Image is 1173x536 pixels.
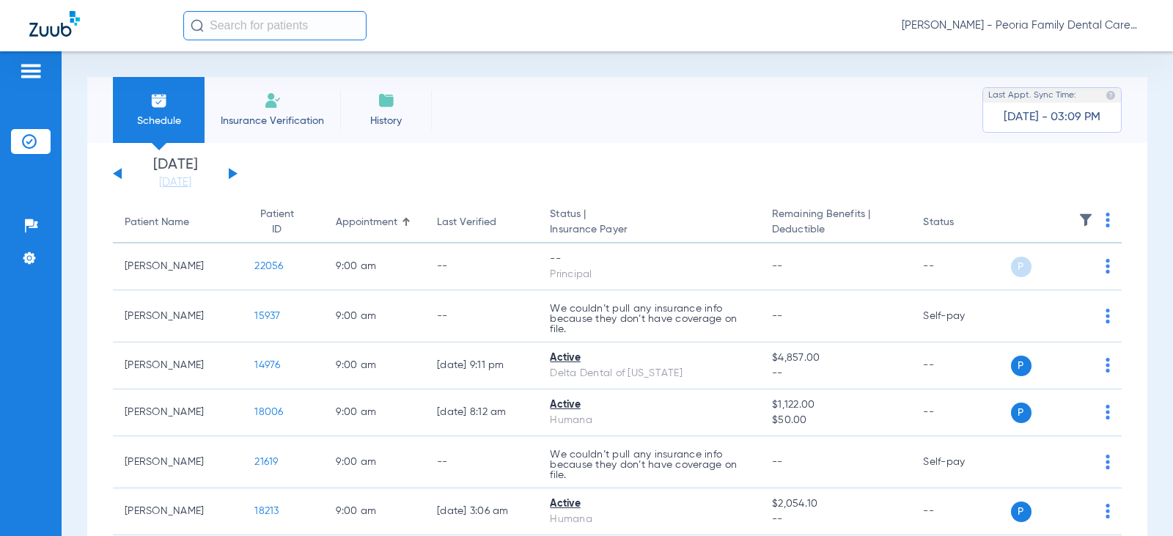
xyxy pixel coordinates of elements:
[760,202,911,243] th: Remaining Benefits |
[1004,110,1100,125] span: [DATE] - 03:09 PM
[324,436,425,488] td: 9:00 AM
[1106,213,1110,227] img: group-dot-blue.svg
[902,18,1144,33] span: [PERSON_NAME] - Peoria Family Dental Care
[550,397,749,413] div: Active
[254,407,283,417] span: 18006
[378,92,395,109] img: History
[254,261,283,271] span: 22056
[550,512,749,527] div: Humana
[113,243,243,290] td: [PERSON_NAME]
[113,290,243,342] td: [PERSON_NAME]
[437,215,526,230] div: Last Verified
[911,488,1010,535] td: --
[254,311,280,321] span: 15937
[254,207,299,238] div: Patient ID
[324,389,425,436] td: 9:00 AM
[550,366,749,381] div: Delta Dental of [US_STATE]
[550,222,749,238] span: Insurance Payer
[1078,213,1093,227] img: filter.svg
[1011,257,1032,277] span: P
[772,366,900,381] span: --
[1106,358,1110,372] img: group-dot-blue.svg
[1106,504,1110,518] img: group-dot-blue.svg
[772,222,900,238] span: Deductible
[988,88,1076,103] span: Last Appt. Sync Time:
[772,397,900,413] span: $1,122.00
[911,243,1010,290] td: --
[425,488,538,535] td: [DATE] 3:06 AM
[772,457,783,467] span: --
[550,252,749,267] div: --
[1106,309,1110,323] img: group-dot-blue.svg
[911,436,1010,488] td: Self-pay
[1106,90,1116,100] img: last sync help info
[216,114,329,128] span: Insurance Verification
[1106,455,1110,469] img: group-dot-blue.svg
[550,413,749,428] div: Humana
[29,11,80,37] img: Zuub Logo
[1011,502,1032,522] span: P
[772,261,783,271] span: --
[425,436,538,488] td: --
[772,413,900,428] span: $50.00
[125,215,231,230] div: Patient Name
[437,215,496,230] div: Last Verified
[264,92,282,109] img: Manual Insurance Verification
[550,304,749,334] p: We couldn’t pull any insurance info because they don’t have coverage on file.
[324,488,425,535] td: 9:00 AM
[772,496,900,512] span: $2,054.10
[550,449,749,480] p: We couldn’t pull any insurance info because they don’t have coverage on file.
[911,389,1010,436] td: --
[1106,259,1110,273] img: group-dot-blue.svg
[254,506,279,516] span: 18213
[550,496,749,512] div: Active
[113,436,243,488] td: [PERSON_NAME]
[772,350,900,366] span: $4,857.00
[336,215,397,230] div: Appointment
[1106,405,1110,419] img: group-dot-blue.svg
[550,267,749,282] div: Principal
[324,290,425,342] td: 9:00 AM
[911,290,1010,342] td: Self-pay
[124,114,194,128] span: Schedule
[324,243,425,290] td: 9:00 AM
[1011,403,1032,423] span: P
[254,207,312,238] div: Patient ID
[125,215,189,230] div: Patient Name
[425,290,538,342] td: --
[772,512,900,527] span: --
[183,11,367,40] input: Search for patients
[772,311,783,321] span: --
[911,342,1010,389] td: --
[113,389,243,436] td: [PERSON_NAME]
[538,202,760,243] th: Status |
[425,243,538,290] td: --
[191,19,204,32] img: Search Icon
[131,175,219,190] a: [DATE]
[1011,356,1032,376] span: P
[254,457,278,467] span: 21619
[113,342,243,389] td: [PERSON_NAME]
[150,92,168,109] img: Schedule
[113,488,243,535] td: [PERSON_NAME]
[911,202,1010,243] th: Status
[324,342,425,389] td: 9:00 AM
[550,350,749,366] div: Active
[425,342,538,389] td: [DATE] 9:11 PM
[254,360,280,370] span: 14976
[131,158,219,190] li: [DATE]
[336,215,413,230] div: Appointment
[19,62,43,80] img: hamburger-icon
[425,389,538,436] td: [DATE] 8:12 AM
[351,114,421,128] span: History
